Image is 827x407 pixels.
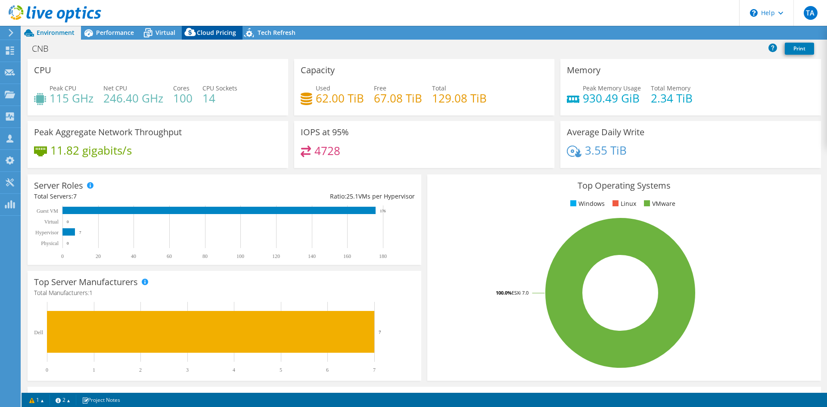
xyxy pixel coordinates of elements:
span: Cores [173,84,190,92]
a: Project Notes [76,395,126,405]
text: 60 [167,253,172,259]
h4: 62.00 TiB [316,93,364,103]
span: Virtual [155,28,175,37]
h3: Server Roles [34,181,83,190]
a: 1 [23,395,50,405]
li: Windows [568,199,605,208]
text: 0 [61,253,64,259]
tspan: ESXi 7.0 [512,289,529,296]
text: 4 [233,367,235,373]
text: 7 [379,329,381,335]
text: 100 [236,253,244,259]
span: Tech Refresh [258,28,295,37]
h4: Total Manufacturers: [34,288,415,298]
text: 1 [93,367,95,373]
h3: Memory [567,65,600,75]
h4: 100 [173,93,193,103]
text: 160 [343,253,351,259]
span: Peak CPU [50,84,76,92]
text: 7 [79,230,81,235]
text: 0 [67,220,69,224]
h4: 3.55 TiB [585,146,627,155]
span: TA [804,6,818,20]
span: CPU Sockets [202,84,237,92]
span: Performance [96,28,134,37]
span: Peak Memory Usage [583,84,641,92]
text: 176 [380,209,386,213]
span: Free [374,84,386,92]
text: 140 [308,253,316,259]
span: Used [316,84,330,92]
h3: Top Server Manufacturers [34,277,138,287]
text: 6 [326,367,329,373]
text: 7 [373,367,376,373]
text: Guest VM [37,208,58,214]
h4: 129.08 TiB [432,93,487,103]
text: 0 [46,367,48,373]
h4: 11.82 gigabits/s [50,146,132,155]
h3: Top Operating Systems [434,181,815,190]
text: 0 [67,241,69,245]
h4: 115 GHz [50,93,93,103]
li: VMware [642,199,675,208]
div: Ratio: VMs per Hypervisor [224,192,415,201]
span: Net CPU [103,84,127,92]
text: 3 [186,367,189,373]
h4: 4728 [314,146,340,155]
text: 2 [139,367,142,373]
h3: Capacity [301,65,335,75]
h4: 67.08 TiB [374,93,422,103]
h4: 930.49 GiB [583,93,641,103]
span: Total Memory [651,84,690,92]
tspan: 100.0% [496,289,512,296]
text: 40 [131,253,136,259]
text: 180 [379,253,387,259]
h3: CPU [34,65,51,75]
span: 1 [89,289,93,297]
a: Print [785,43,814,55]
h4: 14 [202,93,237,103]
span: Cloud Pricing [197,28,236,37]
a: 2 [50,395,76,405]
span: Total [432,84,446,92]
span: 7 [73,192,77,200]
svg: \n [750,9,758,17]
h3: IOPS at 95% [301,127,349,137]
text: 5 [280,367,282,373]
span: Environment [37,28,75,37]
h3: Average Daily Write [567,127,644,137]
text: Physical [41,240,59,246]
h1: CNB [28,44,62,53]
span: 25.1 [346,192,358,200]
text: 80 [202,253,208,259]
text: 120 [272,253,280,259]
div: Total Servers: [34,192,224,201]
text: Dell [34,329,43,336]
h4: 246.40 GHz [103,93,163,103]
text: Virtual [44,219,59,225]
h4: 2.34 TiB [651,93,693,103]
text: Hypervisor [35,230,59,236]
text: 20 [96,253,101,259]
li: Linux [610,199,636,208]
h3: Peak Aggregate Network Throughput [34,127,182,137]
